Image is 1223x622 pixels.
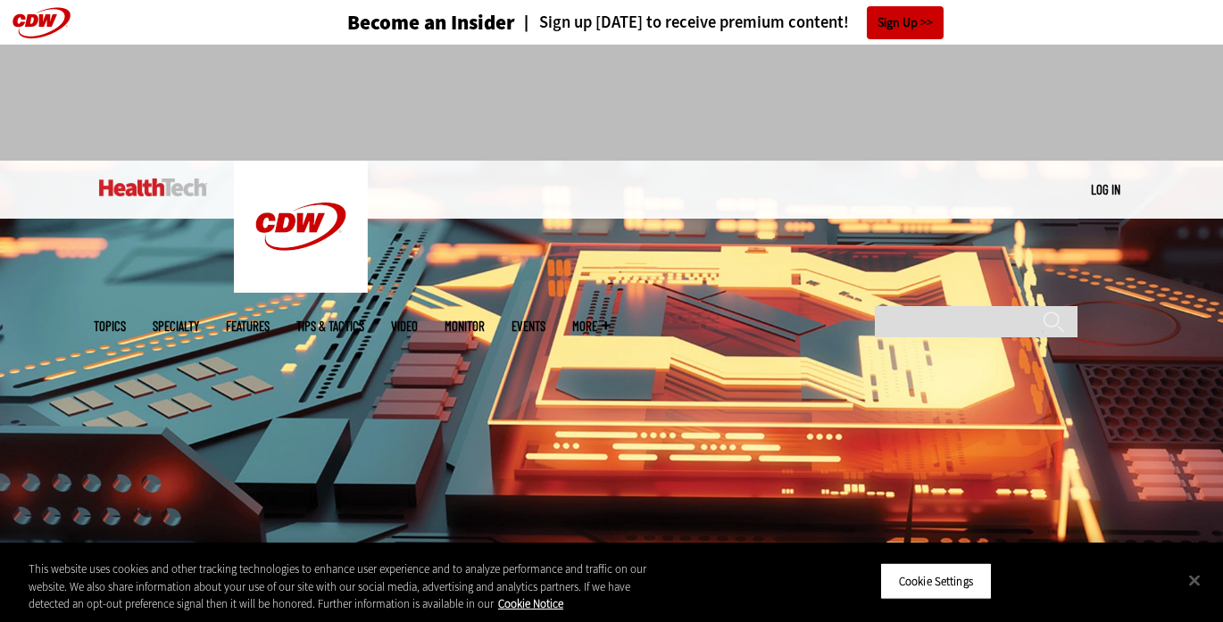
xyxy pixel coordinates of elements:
[880,562,992,600] button: Cookie Settings
[280,12,515,33] a: Become an Insider
[1091,180,1120,199] div: User menu
[1175,560,1214,600] button: Close
[99,178,207,196] img: Home
[153,319,199,333] span: Specialty
[867,6,944,39] a: Sign Up
[515,14,849,31] a: Sign up [DATE] to receive premium content!
[94,319,126,333] span: Topics
[572,319,610,333] span: More
[391,319,418,333] a: Video
[234,278,368,297] a: CDW
[445,319,485,333] a: MonITor
[512,319,545,333] a: Events
[296,319,364,333] a: Tips & Tactics
[226,319,270,333] a: Features
[498,596,563,611] a: More information about your privacy
[29,560,673,613] div: This website uses cookies and other tracking technologies to enhance user experience and to analy...
[287,62,936,143] iframe: advertisement
[234,161,368,293] img: Home
[1091,181,1120,197] a: Log in
[347,12,515,33] h3: Become an Insider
